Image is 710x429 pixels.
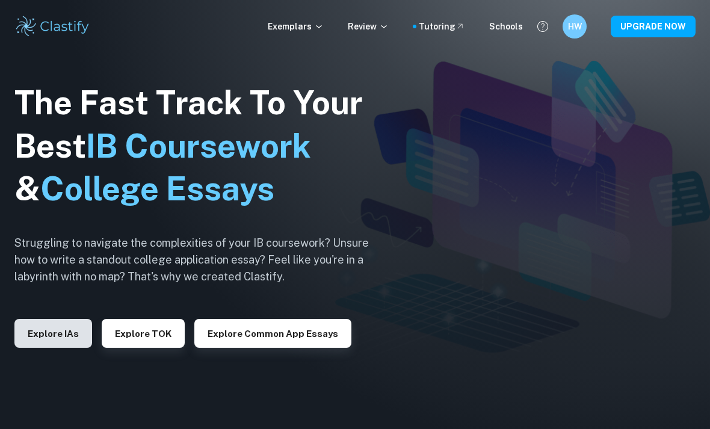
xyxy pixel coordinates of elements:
h6: Struggling to navigate the complexities of your IB coursework? Unsure how to write a standout col... [14,235,387,285]
span: IB Coursework [86,127,311,165]
a: Schools [489,20,523,33]
button: Explore IAs [14,319,92,348]
a: Tutoring [419,20,465,33]
p: Review [348,20,389,33]
img: Clastify logo [14,14,91,39]
button: Explore TOK [102,319,185,348]
a: Explore Common App essays [194,327,351,339]
a: Explore TOK [102,327,185,339]
p: Exemplars [268,20,324,33]
button: Explore Common App essays [194,319,351,348]
h6: HW [568,20,582,33]
span: College Essays [40,170,274,208]
h1: The Fast Track To Your Best & [14,81,387,211]
button: Help and Feedback [532,16,553,37]
button: HW [563,14,587,39]
button: UPGRADE NOW [611,16,696,37]
a: Explore IAs [14,327,92,339]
